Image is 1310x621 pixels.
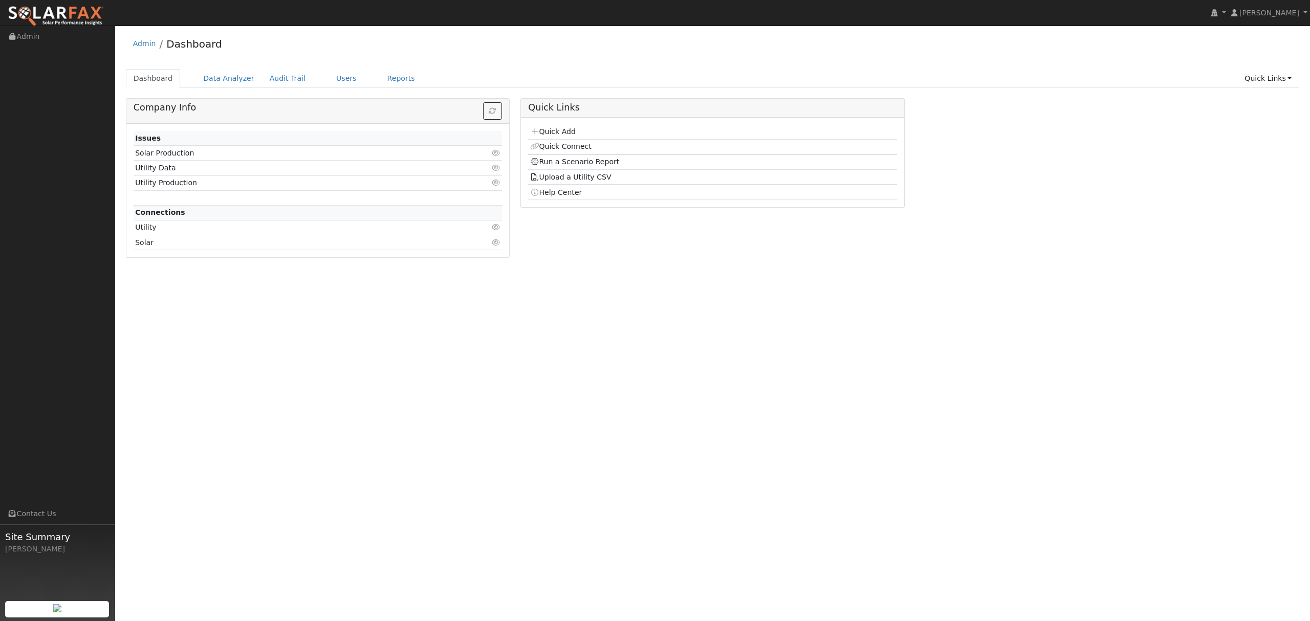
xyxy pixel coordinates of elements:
h5: Quick Links [528,102,897,113]
a: Dashboard [126,69,181,88]
a: Help Center [530,188,582,196]
a: Quick Add [530,127,576,136]
i: Click to view [491,179,500,186]
h5: Company Info [134,102,502,113]
a: Users [329,69,364,88]
a: Dashboard [166,38,222,50]
span: Site Summary [5,530,110,544]
img: SolarFax [8,6,104,27]
a: Upload a Utility CSV [530,173,612,181]
i: Click to view [491,164,500,171]
a: Quick Links [1237,69,1299,88]
i: Click to view [491,224,500,231]
td: Utility Production [134,175,443,190]
i: Click to view [491,149,500,157]
td: Utility [134,220,443,235]
a: Admin [133,39,156,48]
span: [PERSON_NAME] [1239,9,1299,17]
td: Solar [134,235,443,250]
div: [PERSON_NAME] [5,544,110,555]
a: Audit Trail [262,69,313,88]
a: Reports [380,69,423,88]
a: Data Analyzer [195,69,262,88]
img: retrieve [53,604,61,612]
a: Quick Connect [530,142,592,150]
td: Solar Production [134,146,443,161]
a: Run a Scenario Report [530,158,620,166]
i: Click to view [491,239,500,246]
strong: Issues [135,134,161,142]
td: Utility Data [134,161,443,175]
strong: Connections [135,208,185,216]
